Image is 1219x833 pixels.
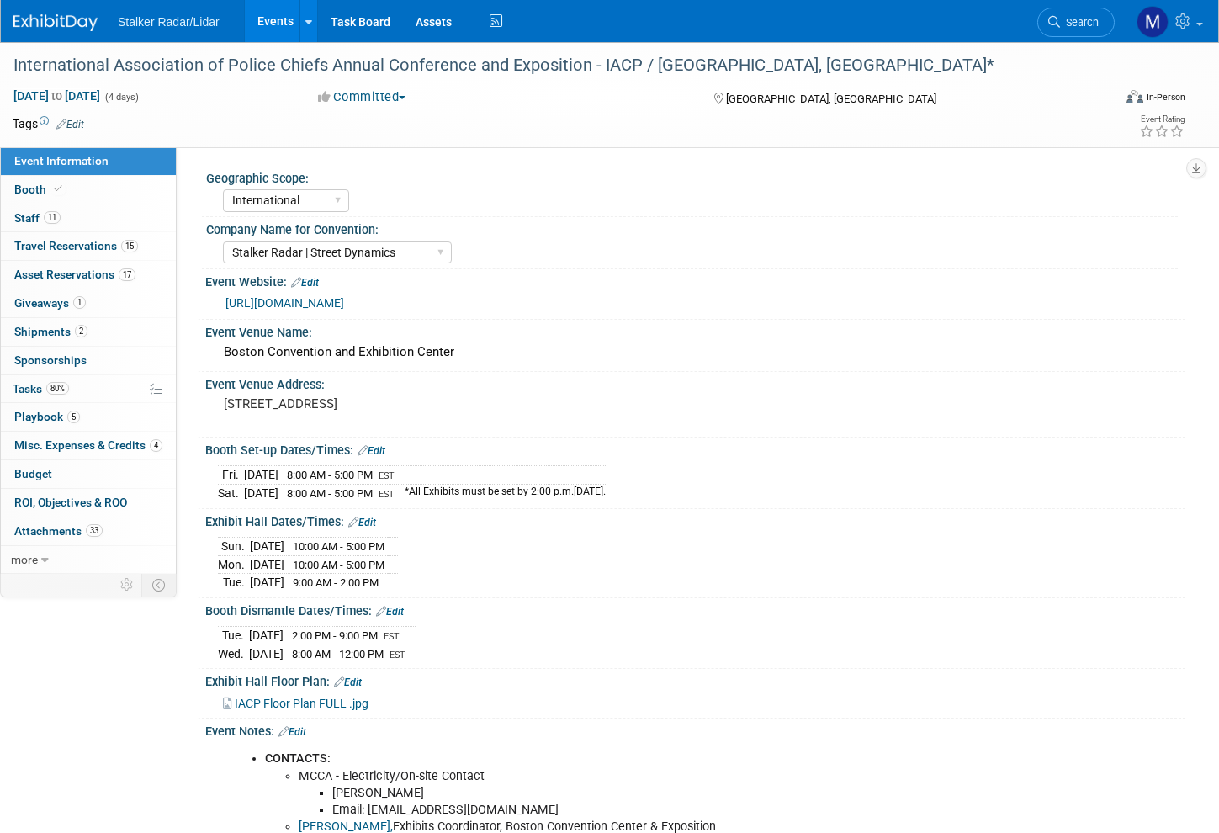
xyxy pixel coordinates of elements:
[113,574,142,596] td: Personalize Event Tab Strip
[121,240,138,252] span: 15
[278,726,306,738] a: Edit
[205,719,1185,740] div: Event Notes:
[332,785,986,802] li: [PERSON_NAME]
[395,484,606,501] td: *All Exhibits must be set by 2:00 p.m.[DATE].
[44,211,61,224] span: 11
[13,382,69,395] span: Tasks
[299,768,986,819] li: MCCA - Electricity/On-site Contact
[14,353,87,367] span: Sponsorships
[46,382,69,395] span: 80%
[287,487,373,500] span: 8:00 AM - 5:00 PM
[265,751,331,766] b: CONTACTS:
[1,489,176,517] a: ROI, Objectives & ROO
[205,320,1185,341] div: Event Venue Name:
[235,697,368,710] span: IACP Floor Plan FULL .jpg
[205,509,1185,531] div: Exhibit Hall Dates/Times:
[1,517,176,545] a: Attachments33
[332,802,986,819] li: Email: [EMAIL_ADDRESS][DOMAIN_NAME]
[49,89,65,103] span: to
[218,627,249,645] td: Tue.
[1137,6,1169,38] img: Mark LaChapelle
[1,147,176,175] a: Event Information
[376,606,404,618] a: Edit
[312,88,412,106] button: Committed
[223,697,368,710] a: IACP Floor Plan FULL .jpg
[14,496,127,509] span: ROI, Objectives & ROO
[75,325,87,337] span: 2
[142,574,177,596] td: Toggle Event Tabs
[287,469,373,481] span: 8:00 AM - 5:00 PM
[13,115,84,132] td: Tags
[86,524,103,537] span: 33
[1,460,176,488] a: Budget
[1,232,176,260] a: Travel Reservations15
[206,166,1178,187] div: Geographic Scope:
[1037,8,1115,37] a: Search
[14,410,80,423] span: Playbook
[13,14,98,31] img: ExhibitDay
[13,88,101,103] span: [DATE] [DATE]
[1,546,176,574] a: more
[205,669,1185,691] div: Exhibit Hall Floor Plan:
[218,574,250,592] td: Tue.
[379,489,395,500] span: EST
[291,277,319,289] a: Edit
[14,154,109,167] span: Event Information
[250,574,284,592] td: [DATE]
[379,470,395,481] span: EST
[1,375,176,403] a: Tasks80%
[56,119,84,130] a: Edit
[1,289,176,317] a: Giveaways1
[1,261,176,289] a: Asset Reservations17
[293,559,384,571] span: 10:00 AM - 5:00 PM
[150,439,162,452] span: 4
[205,438,1185,459] div: Booth Set-up Dates/Times:
[103,92,139,103] span: (4 days)
[14,268,135,281] span: Asset Reservations
[1146,91,1185,103] div: In-Person
[14,183,66,196] span: Booth
[14,211,61,225] span: Staff
[67,411,80,423] span: 5
[1,432,176,459] a: Misc. Expenses & Credits4
[348,517,376,528] a: Edit
[119,268,135,281] span: 17
[218,339,1173,365] div: Boston Convention and Exhibition Center
[1,347,176,374] a: Sponsorships
[218,645,249,662] td: Wed.
[1011,88,1185,113] div: Event Format
[334,676,362,688] a: Edit
[218,555,250,574] td: Mon.
[54,184,62,194] i: Booth reservation complete
[384,631,400,642] span: EST
[205,598,1185,620] div: Booth Dismantle Dates/Times:
[249,645,284,662] td: [DATE]
[14,325,87,338] span: Shipments
[1,204,176,232] a: Staff11
[206,217,1178,238] div: Company Name for Convention:
[205,372,1185,393] div: Event Venue Address:
[14,524,103,538] span: Attachments
[250,555,284,574] td: [DATE]
[11,553,38,566] span: more
[218,484,244,501] td: Sat.
[358,445,385,457] a: Edit
[224,396,595,411] pre: [STREET_ADDRESS]
[244,466,278,485] td: [DATE]
[118,15,220,29] span: Stalker Radar/Lidar
[1139,115,1185,124] div: Event Rating
[14,239,138,252] span: Travel Reservations
[250,538,284,556] td: [DATE]
[249,627,284,645] td: [DATE]
[292,629,378,642] span: 2:00 PM - 9:00 PM
[1,176,176,204] a: Booth
[205,269,1185,291] div: Event Website:
[1,318,176,346] a: Shipments2
[293,540,384,553] span: 10:00 AM - 5:00 PM
[14,438,162,452] span: Misc. Expenses & Credits
[726,93,936,105] span: [GEOGRAPHIC_DATA], [GEOGRAPHIC_DATA]
[8,50,1085,81] div: International Association of Police Chiefs Annual Conference and Exposition - IACP / [GEOGRAPHIC_...
[1060,16,1099,29] span: Search
[218,538,250,556] td: Sun.
[292,648,384,661] span: 8:00 AM - 12:00 PM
